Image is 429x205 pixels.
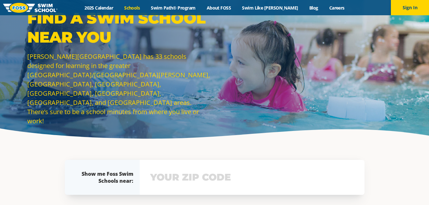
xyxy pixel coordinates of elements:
[324,5,350,11] a: Careers
[3,3,57,13] img: FOSS Swim School Logo
[237,5,304,11] a: Swim Like [PERSON_NAME]
[77,170,133,184] div: Show me Foss Swim Schools near:
[201,5,237,11] a: About FOSS
[149,168,356,187] input: YOUR ZIP CODE
[119,5,145,11] a: Schools
[79,5,119,11] a: 2025 Calendar
[145,5,201,11] a: Swim Path® Program
[304,5,324,11] a: Blog
[27,52,211,126] p: [PERSON_NAME][GEOGRAPHIC_DATA] has 33 schools designed for learning in the greater [GEOGRAPHIC_DA...
[27,9,211,47] p: Find a Swim School Near You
